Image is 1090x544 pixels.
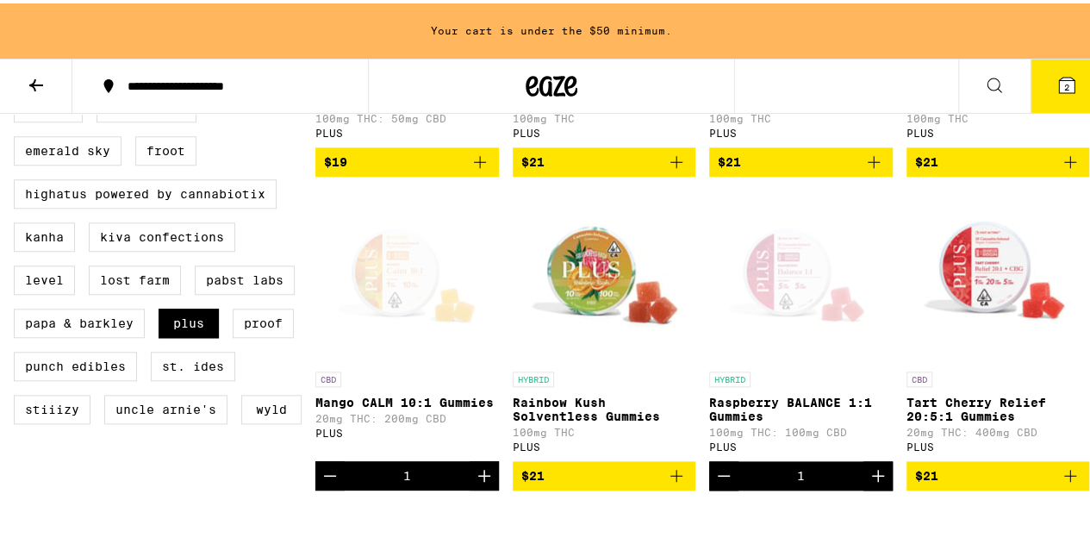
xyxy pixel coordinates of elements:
[709,368,751,384] p: HYBRID
[718,152,741,166] span: $21
[709,187,893,458] a: Open page for Raspberry BALANCE 1:1 Gummies from PLUS
[315,368,341,384] p: CBD
[513,423,696,435] p: 100mg THC
[797,466,805,479] div: 1
[906,124,1090,135] div: PLUS
[14,262,75,291] label: LEVEL
[159,305,219,335] label: PLUS
[89,262,181,291] label: Lost Farm
[709,458,738,487] button: Decrement
[709,144,893,173] button: Add to bag
[513,438,696,449] div: PLUS
[14,305,145,335] label: Papa & Barkley
[14,219,75,248] label: Kanha
[14,348,137,378] label: Punch Edibles
[906,423,1090,435] p: 20mg THC: 400mg CBD
[906,109,1090,121] p: 100mg THC
[14,176,277,205] label: Highatus Powered by Cannabiotix
[863,458,893,487] button: Increment
[513,458,696,487] button: Add to bag
[709,392,893,420] p: Raspberry BALANCE 1:1 Gummies
[709,109,893,121] p: 100mg THC
[241,391,302,421] label: WYLD
[470,458,499,487] button: Increment
[324,152,347,166] span: $19
[14,133,121,162] label: Emerald Sky
[915,466,938,479] span: $21
[513,368,554,384] p: HYBRID
[709,438,893,449] div: PLUS
[513,109,696,121] p: 100mg THC
[709,423,893,435] p: 100mg THC: 100mg CBD
[912,187,1084,360] img: PLUS - Tart Cherry Relief 20:5:1 Gummies
[315,187,499,458] a: Open page for Mango CALM 10:1 Gummies from PLUS
[906,187,1090,458] a: Open page for Tart Cherry Relief 20:5:1 Gummies from PLUS
[315,410,499,421] p: 20mg THC: 200mg CBD
[14,391,90,421] label: STIIIZY
[315,144,499,173] button: Add to bag
[151,348,235,378] label: St. Ides
[906,458,1090,487] button: Add to bag
[906,392,1090,420] p: Tart Cherry Relief 20:5:1 Gummies
[513,392,696,420] p: Rainbow Kush Solventless Gummies
[513,144,696,173] button: Add to bag
[233,305,294,335] label: Proof
[1064,78,1069,89] span: 2
[521,152,545,166] span: $21
[906,144,1090,173] button: Add to bag
[513,124,696,135] div: PLUS
[315,109,499,121] p: 100mg THC: 50mg CBD
[195,262,295,291] label: Pabst Labs
[403,466,411,479] div: 1
[315,458,345,487] button: Decrement
[709,124,893,135] div: PLUS
[315,424,499,435] div: PLUS
[315,392,499,406] p: Mango CALM 10:1 Gummies
[906,368,932,384] p: CBD
[915,152,938,166] span: $21
[518,187,690,360] img: PLUS - Rainbow Kush Solventless Gummies
[10,12,124,26] span: Hi. Need any help?
[315,124,499,135] div: PLUS
[513,187,696,458] a: Open page for Rainbow Kush Solventless Gummies from PLUS
[521,466,545,479] span: $21
[135,133,196,162] label: Froot
[104,391,227,421] label: Uncle Arnie's
[89,219,235,248] label: Kiva Confections
[906,438,1090,449] div: PLUS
